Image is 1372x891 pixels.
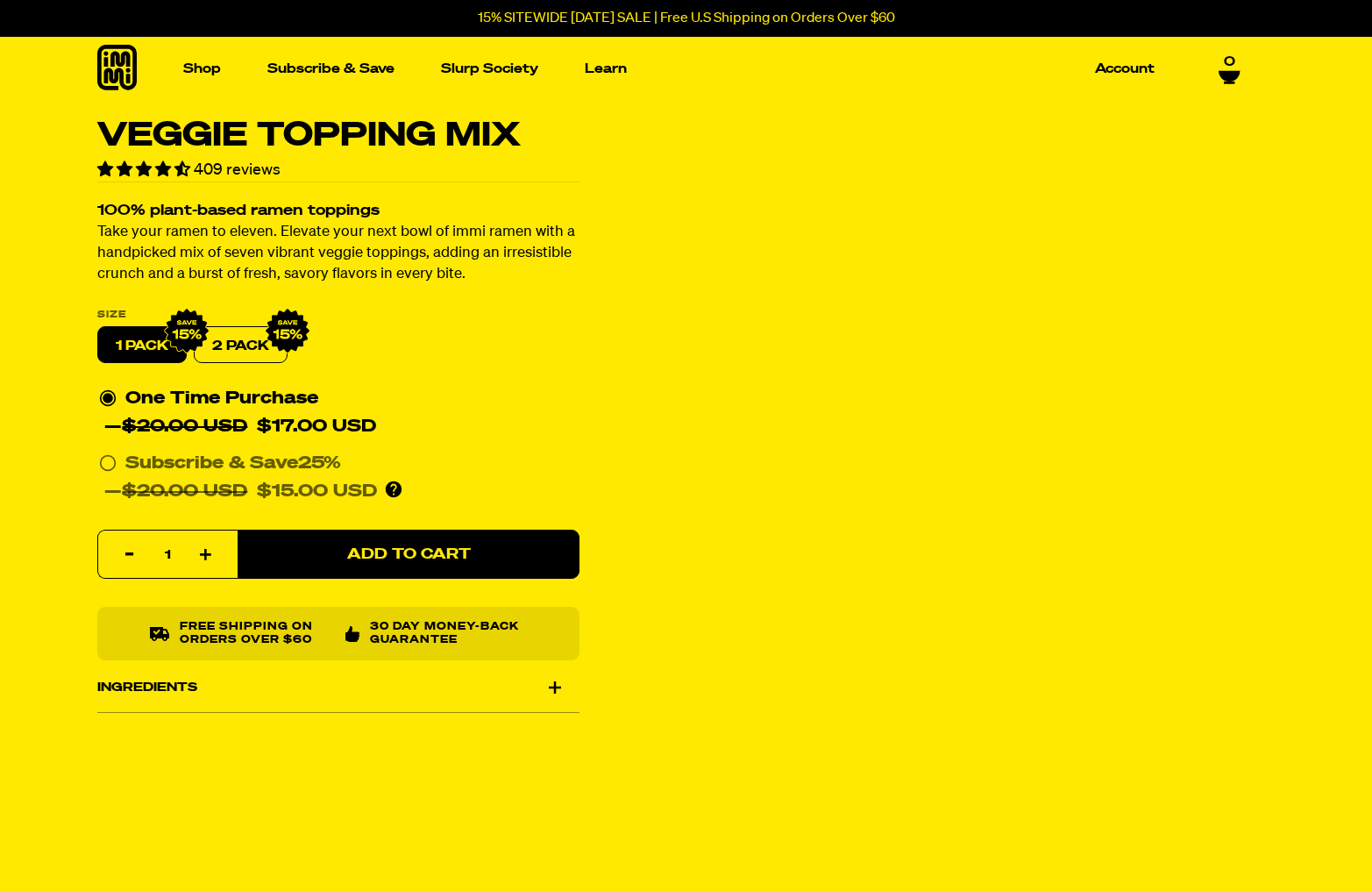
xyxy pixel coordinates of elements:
span: 25% [298,455,341,473]
p: 30 Day Money-Back Guarantee [370,622,527,647]
div: — [104,413,376,441]
a: Account [1088,55,1162,82]
div: Subscribe & Save [125,450,341,478]
span: Add to Cart [346,547,470,562]
nav: Main navigation [176,37,1162,101]
a: Slurp Society [434,55,545,82]
div: Ingredients [97,663,579,712]
span: $15.00 USD [257,483,377,501]
label: 1 PACK [97,327,187,364]
p: Free shipping on orders over $60 [179,622,331,647]
h2: 100% plant-based ramen toppings [97,204,579,219]
a: Shop [176,55,228,82]
h1: Veggie Topping Mix [97,119,579,153]
label: 2 PACK [194,327,288,364]
img: IMG_9632.png [164,309,210,354]
span: 409 reviews [194,162,281,178]
p: 15% SITEWIDE [DATE] SALE | Free U.S Shipping on Orders Over $60 [478,11,895,26]
label: Size [97,310,579,320]
span: $17.00 USD [257,418,376,436]
button: Add to Cart [238,531,579,580]
a: 0 [1219,54,1240,84]
p: Take your ramen to eleven. Elevate your next bowl of immi ramen with a handpicked mix of seven vi... [97,223,579,286]
del: $20.00 USD [122,483,247,501]
div: One Time Purchase [99,385,578,441]
a: Subscribe & Save [260,55,402,82]
img: IMG_9632.png [265,309,310,354]
span: 4.34 stars [97,162,194,178]
a: Learn [578,55,634,82]
input: quantity [109,531,227,581]
span: 0 [1224,54,1235,70]
div: — [104,478,377,506]
del: $20.00 USD [122,418,247,436]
